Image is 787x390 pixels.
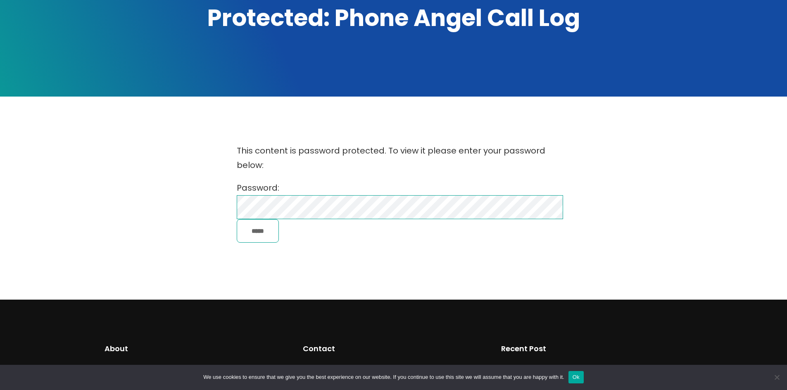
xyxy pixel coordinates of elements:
button: Ok [568,371,584,383]
h1: Protected: Phone Angel Call Log [105,2,683,34]
h2: About [105,343,286,355]
input: Password: [237,195,563,219]
h2: Recent Post [501,343,683,355]
label: Password: [237,182,563,213]
span: We use cookies to ensure that we give you the best experience on our website. If you continue to ... [203,373,564,381]
span: No [773,373,781,381]
p: This content is password protected. To view it please enter your password below: [237,144,551,173]
h2: Contact [303,343,485,355]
